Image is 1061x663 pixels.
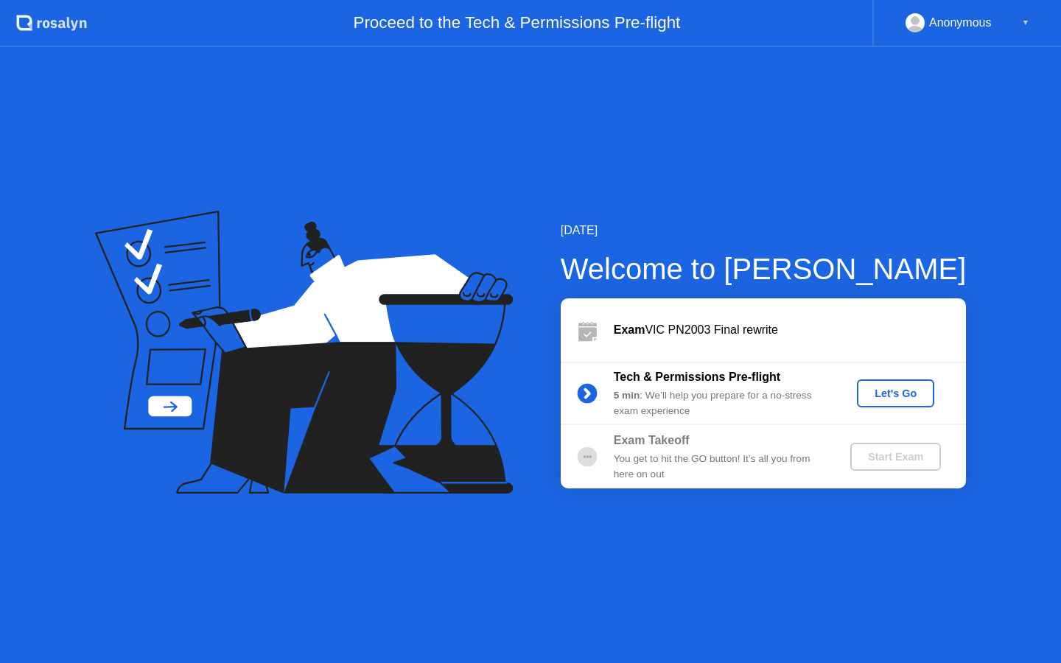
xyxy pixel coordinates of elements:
b: Exam Takeoff [614,434,690,446]
b: Tech & Permissions Pre-flight [614,371,780,383]
div: ▼ [1022,13,1029,32]
div: VIC PN2003 Final rewrite [614,321,966,339]
div: Let's Go [863,387,928,399]
button: Let's Go [857,379,934,407]
div: Anonymous [929,13,992,32]
div: Welcome to [PERSON_NAME] [561,247,967,291]
div: [DATE] [561,222,967,239]
div: : We’ll help you prepare for a no-stress exam experience [614,388,826,418]
b: Exam [614,323,645,336]
div: You get to hit the GO button! It’s all you from here on out [614,452,826,482]
b: 5 min [614,390,640,401]
button: Start Exam [850,443,941,471]
div: Start Exam [856,451,935,463]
